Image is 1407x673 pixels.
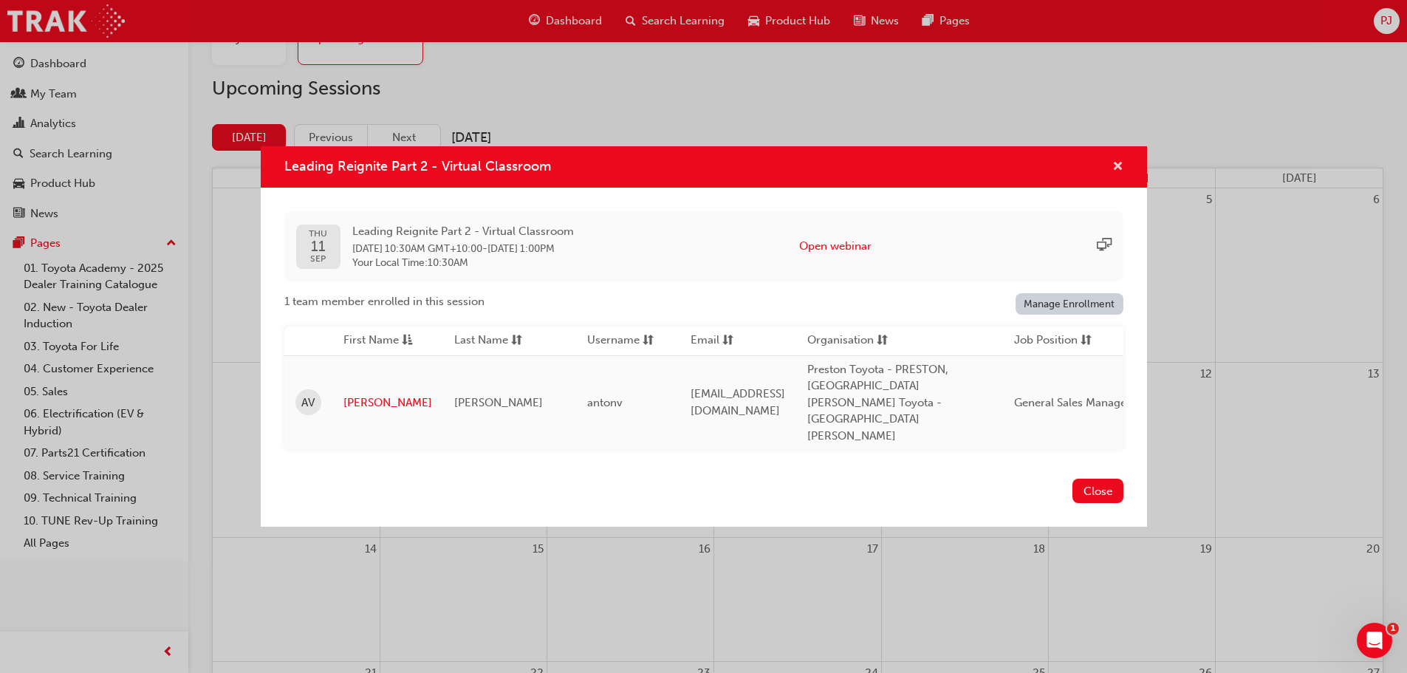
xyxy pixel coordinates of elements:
span: 11 [309,239,327,254]
span: General Sales Manager [1014,396,1131,409]
span: THU [309,229,327,239]
span: antonv [587,396,623,409]
button: Emailsorting-icon [691,332,772,350]
span: Email [691,332,719,350]
span: Preston Toyota - PRESTON, [GEOGRAPHIC_DATA][PERSON_NAME] Toyota - [GEOGRAPHIC_DATA][PERSON_NAME] [807,363,948,443]
span: cross-icon [1112,161,1123,174]
span: sorting-icon [643,332,654,350]
span: 11 Sep 2025 1:00PM [487,242,555,255]
span: Organisation [807,332,874,350]
span: Last Name [454,332,508,350]
span: 1 team member enrolled in this session [284,293,485,310]
span: sorting-icon [511,332,522,350]
div: - [352,223,574,270]
span: [EMAIL_ADDRESS][DOMAIN_NAME] [691,387,785,417]
span: Leading Reignite Part 2 - Virtual Classroom [284,158,551,174]
button: Job Positionsorting-icon [1014,332,1095,350]
a: Manage Enrollment [1016,293,1123,315]
button: Organisationsorting-icon [807,332,889,350]
span: [PERSON_NAME] [454,396,543,409]
span: sessionType_ONLINE_URL-icon [1097,238,1112,255]
span: Your Local Time : 10:30AM [352,256,574,270]
button: Open webinar [799,238,872,255]
span: sorting-icon [877,332,888,350]
span: asc-icon [402,332,413,350]
span: AV [301,394,315,411]
span: Leading Reignite Part 2 - Virtual Classroom [352,223,574,240]
button: Usernamesorting-icon [587,332,668,350]
iframe: Intercom live chat [1357,623,1392,658]
div: Leading Reignite Part 2 - Virtual Classroom [261,146,1147,527]
button: cross-icon [1112,158,1123,177]
span: Job Position [1014,332,1078,350]
a: [PERSON_NAME] [343,394,432,411]
span: Username [587,332,640,350]
span: First Name [343,332,399,350]
button: Last Namesorting-icon [454,332,535,350]
span: 1 [1387,623,1399,635]
span: sorting-icon [722,332,733,350]
span: sorting-icon [1081,332,1092,350]
button: Close [1072,479,1123,503]
span: SEP [309,254,327,264]
button: First Nameasc-icon [343,332,425,350]
span: 11 Sep 2025 10:30AM GMT+10:00 [352,242,482,255]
